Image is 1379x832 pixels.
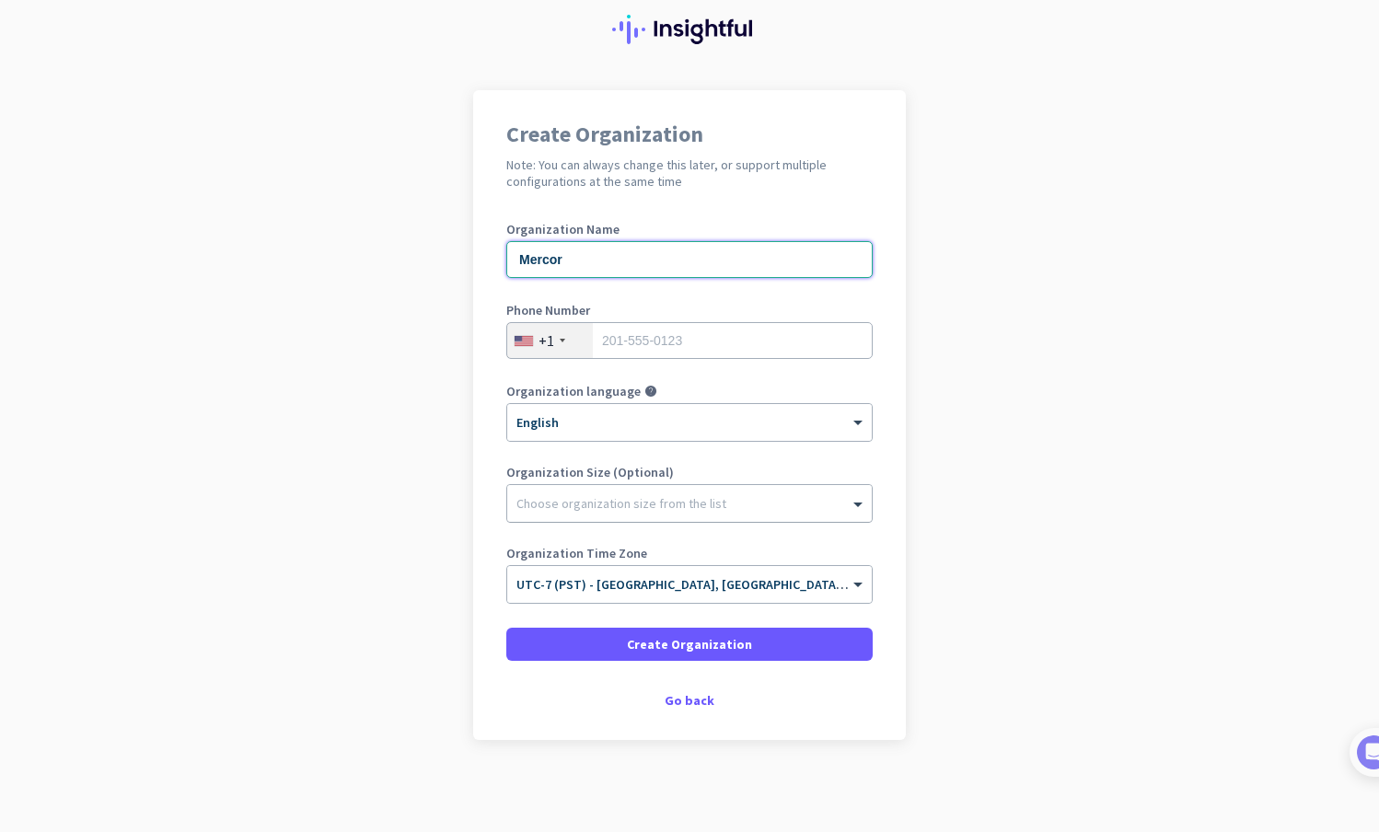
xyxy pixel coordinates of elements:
[506,322,873,359] input: 201-555-0123
[506,628,873,661] button: Create Organization
[506,241,873,278] input: What is the name of your organization?
[506,223,873,236] label: Organization Name
[506,385,641,398] label: Organization language
[506,547,873,560] label: Organization Time Zone
[506,156,873,190] h2: Note: You can always change this later, or support multiple configurations at the same time
[506,694,873,707] div: Go back
[627,635,752,653] span: Create Organization
[506,123,873,145] h1: Create Organization
[506,466,873,479] label: Organization Size (Optional)
[506,304,873,317] label: Phone Number
[644,385,657,398] i: help
[612,15,767,44] img: Insightful
[539,331,554,350] div: +1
